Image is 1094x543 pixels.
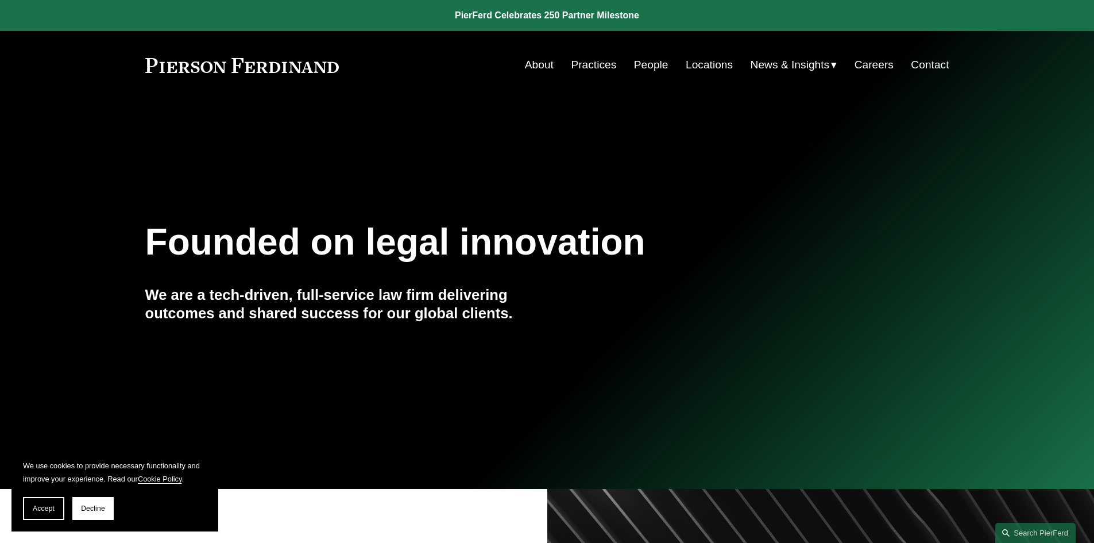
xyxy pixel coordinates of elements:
[634,54,668,76] a: People
[751,54,837,76] a: folder dropdown
[525,54,554,76] a: About
[23,459,207,486] p: We use cookies to provide necessary functionality and improve your experience. Read our .
[911,54,949,76] a: Contact
[995,523,1076,543] a: Search this site
[751,55,830,75] span: News & Insights
[855,54,894,76] a: Careers
[11,448,218,532] section: Cookie banner
[72,497,114,520] button: Decline
[81,505,105,513] span: Decline
[145,221,815,263] h1: Founded on legal innovation
[571,54,616,76] a: Practices
[23,497,64,520] button: Accept
[145,286,547,323] h4: We are a tech-driven, full-service law firm delivering outcomes and shared success for our global...
[686,54,733,76] a: Locations
[33,505,55,513] span: Accept
[138,475,182,483] a: Cookie Policy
